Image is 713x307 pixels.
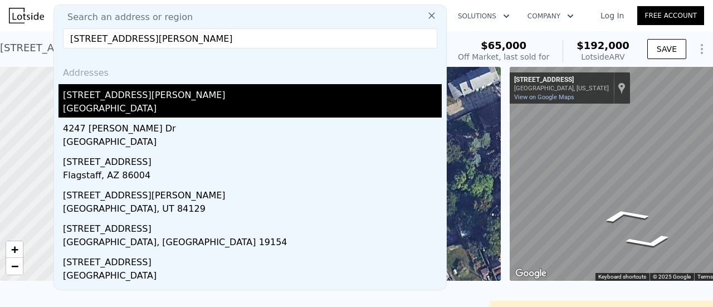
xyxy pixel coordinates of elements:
[691,38,713,60] button: Show Options
[58,57,442,84] div: Addresses
[11,259,18,273] span: −
[63,84,442,102] div: [STREET_ADDRESS][PERSON_NAME]
[63,251,442,269] div: [STREET_ADDRESS]
[58,11,193,24] span: Search an address or region
[63,269,442,285] div: [GEOGRAPHIC_DATA]
[63,118,442,135] div: 4247 [PERSON_NAME] Dr
[611,231,689,253] path: Go Southeast, W 123rd St
[577,51,629,62] div: Lotside ARV
[458,51,549,62] div: Off Market, last sold for
[512,266,549,281] img: Google
[449,6,519,26] button: Solutions
[63,202,442,218] div: [GEOGRAPHIC_DATA], UT 84129
[63,236,442,251] div: [GEOGRAPHIC_DATA], [GEOGRAPHIC_DATA] 19154
[11,242,18,256] span: +
[63,184,442,202] div: [STREET_ADDRESS][PERSON_NAME]
[6,241,23,258] a: Zoom in
[519,6,583,26] button: Company
[63,151,442,169] div: [STREET_ADDRESS]
[63,285,442,303] div: [STREET_ADDRESS]
[637,6,704,25] a: Free Account
[63,135,442,151] div: [GEOGRAPHIC_DATA]
[618,82,626,94] a: Show location on map
[6,258,23,275] a: Zoom out
[512,266,549,281] a: Open this area in Google Maps (opens a new window)
[598,273,646,281] button: Keyboard shortcuts
[63,102,442,118] div: [GEOGRAPHIC_DATA]
[514,85,609,92] div: [GEOGRAPHIC_DATA], [US_STATE]
[585,204,664,227] path: Go Northwest, W 123rd St
[577,40,629,51] span: $192,000
[587,10,637,21] a: Log In
[653,274,691,280] span: © 2025 Google
[514,76,609,85] div: [STREET_ADDRESS]
[63,28,437,48] input: Enter an address, city, region, neighborhood or zip code
[63,169,442,184] div: Flagstaff, AZ 86004
[647,39,686,59] button: SAVE
[63,218,442,236] div: [STREET_ADDRESS]
[481,40,526,51] span: $65,000
[514,94,574,101] a: View on Google Maps
[9,8,44,23] img: Lotside
[697,274,713,280] a: Terms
